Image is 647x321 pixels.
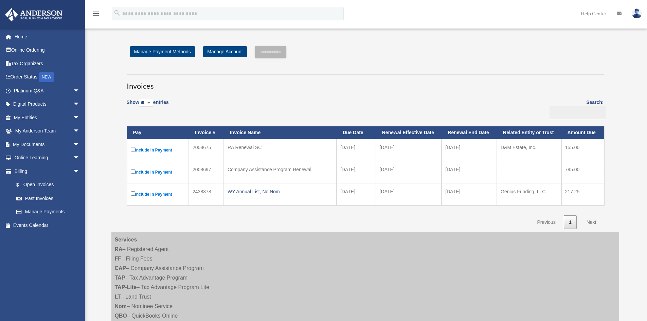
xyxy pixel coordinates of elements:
strong: RA [115,246,123,252]
td: [DATE] [442,139,497,161]
strong: CAP [115,265,126,271]
h3: Invoices [127,74,604,91]
a: Previous [532,215,560,229]
span: arrow_drop_down [73,97,87,111]
td: [DATE] [337,161,376,183]
td: [DATE] [376,161,442,183]
span: arrow_drop_down [73,151,87,165]
a: Manage Payments [10,205,87,219]
span: arrow_drop_down [73,84,87,98]
strong: LT [115,294,121,300]
img: Anderson Advisors Platinum Portal [3,8,65,21]
i: search [113,9,121,17]
td: [DATE] [442,183,497,205]
a: 1 [564,215,577,229]
span: $ [20,181,23,189]
span: arrow_drop_down [73,164,87,178]
a: menu [92,12,100,18]
label: Search: [547,98,604,119]
th: Amount Due: activate to sort column ascending [561,126,604,139]
strong: Services [115,237,137,243]
label: Include in Payment [131,146,185,154]
div: WY Annual List, No Nom [228,187,333,196]
img: User Pic [632,8,642,18]
td: [DATE] [442,161,497,183]
th: Related Entity or Trust: activate to sort column ascending [497,126,561,139]
a: Platinum Q&Aarrow_drop_down [5,84,90,97]
a: Home [5,30,90,43]
th: Pay: activate to sort column descending [127,126,189,139]
a: My Entitiesarrow_drop_down [5,111,90,124]
a: Digital Productsarrow_drop_down [5,97,90,111]
strong: Nom [115,303,127,309]
strong: FF [115,256,122,262]
strong: QBO [115,313,127,319]
div: NEW [39,72,54,82]
input: Search: [550,106,606,119]
td: D&M Estate, Inc. [497,139,561,161]
span: arrow_drop_down [73,111,87,125]
a: Manage Account [203,46,247,57]
th: Invoice #: activate to sort column ascending [189,126,224,139]
th: Invoice Name: activate to sort column ascending [224,126,337,139]
input: Include in Payment [131,169,135,174]
span: arrow_drop_down [73,138,87,151]
a: $Open Invoices [10,178,83,192]
a: My Anderson Teamarrow_drop_down [5,124,90,138]
td: 2008675 [189,139,224,161]
label: Include in Payment [131,190,185,198]
span: arrow_drop_down [73,124,87,138]
label: Show entries [127,98,169,114]
td: 155.00 [561,139,604,161]
a: Manage Payment Methods [130,46,195,57]
strong: TAP [115,275,125,281]
td: Genius Funding, LLC [497,183,561,205]
a: Billingarrow_drop_down [5,164,87,178]
a: Order StatusNEW [5,70,90,84]
th: Renewal End Date: activate to sort column ascending [442,126,497,139]
th: Renewal Effective Date: activate to sort column ascending [376,126,442,139]
td: [DATE] [337,183,376,205]
select: Showentries [139,99,153,107]
td: [DATE] [376,139,442,161]
input: Include in Payment [131,191,135,196]
th: Due Date: activate to sort column ascending [337,126,376,139]
td: 2008697 [189,161,224,183]
a: Next [581,215,601,229]
div: RA Renewal SC [228,143,333,152]
i: menu [92,10,100,18]
a: Events Calendar [5,218,90,232]
label: Include in Payment [131,168,185,176]
input: Include in Payment [131,147,135,151]
td: [DATE] [376,183,442,205]
div: Company Assistance Program Renewal [228,165,333,174]
a: Online Ordering [5,43,90,57]
td: 2438378 [189,183,224,205]
a: Past Invoices [10,192,87,205]
a: Online Learningarrow_drop_down [5,151,90,165]
strong: TAP-Lite [115,284,137,290]
td: 217.25 [561,183,604,205]
td: [DATE] [337,139,376,161]
a: Tax Organizers [5,57,90,70]
td: 795.00 [561,161,604,183]
a: My Documentsarrow_drop_down [5,138,90,151]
